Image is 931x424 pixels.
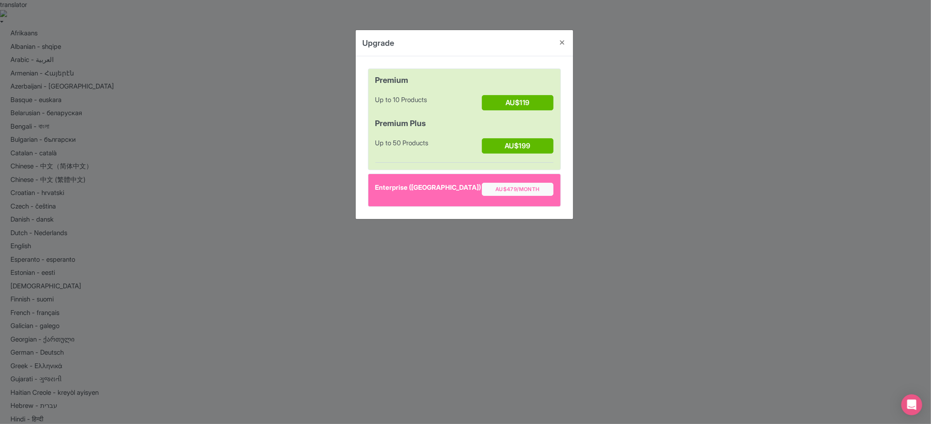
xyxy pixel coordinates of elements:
h4: Premium Plus [375,119,553,128]
button: AU$119 [482,95,553,110]
button: AU$199 [482,138,553,154]
h4: Premium [375,76,553,85]
div: Up to 10 Products [375,95,482,114]
h4: Upgrade [363,37,395,49]
div: Up to 50 Products [375,138,482,157]
button: Close [552,30,573,55]
div: Enterprise ([GEOGRAPHIC_DATA]) [375,183,482,199]
button: AU$479/month [482,183,553,196]
div: Open Intercom Messenger [901,394,922,415]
